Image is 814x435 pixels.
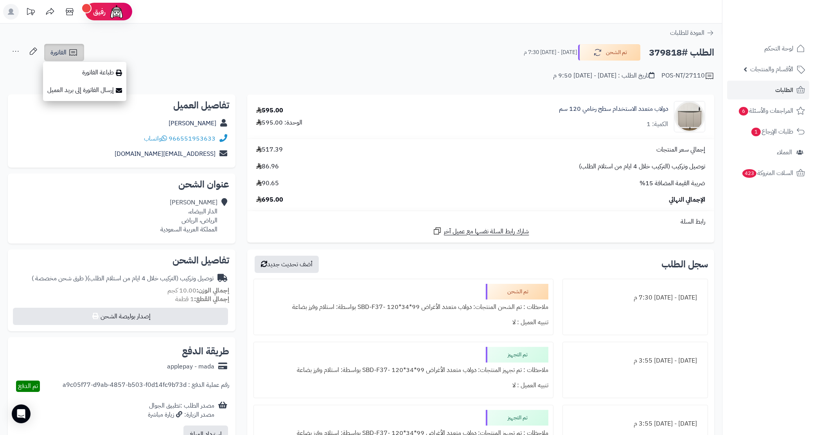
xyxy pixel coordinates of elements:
[742,168,793,179] span: السلات المتروكة
[579,162,705,171] span: توصيل وتركيب (التركيب خلال 4 ايام من استلام الطلب)
[764,43,793,54] span: لوحة التحكم
[739,107,748,116] span: 6
[524,49,577,56] small: [DATE] - [DATE] 7:30 م
[649,45,714,61] h2: الطلب #379818
[559,105,668,114] a: دولاب متعدد الاستخدام سطح رخامي 120 سم
[18,381,38,391] span: تم الدفع
[727,122,809,141] a: طلبات الإرجاع1
[167,362,214,371] div: applepay - mada
[256,195,283,204] span: 695.00
[250,217,711,226] div: رابط السلة
[259,315,548,330] div: تنبيه العميل : لا
[777,147,792,158] span: العملاء
[256,179,279,188] span: 90.65
[727,39,809,58] a: لوحة التحكم
[259,378,548,393] div: تنبيه العميل : لا
[182,347,229,356] h2: طريقة الدفع
[44,44,84,61] a: الفاتورة
[148,401,214,419] div: مصدر الطلب :تطبيق الجوال
[259,300,548,315] div: ملاحظات : تم الشحن المنتجات: دولاب متعدد الأغراض 99*34*120 -SBD-F37 بواسطة: استلام وفرز بضاعة
[486,284,548,300] div: تم الشحن
[43,64,126,81] a: طباعة الفاتورة
[14,256,229,265] h2: تفاصيل الشحن
[727,101,809,120] a: المراجعات والأسئلة6
[647,120,668,129] div: الكمية: 1
[727,81,809,99] a: الطلبات
[661,260,708,269] h3: سجل الطلب
[256,106,283,115] div: 595.00
[568,290,703,305] div: [DATE] - [DATE] 7:30 م
[169,119,216,128] a: [PERSON_NAME]
[738,105,793,116] span: المراجعات والأسئلة
[578,44,641,61] button: تم الشحن
[670,28,714,38] a: العودة للطلبات
[750,64,793,75] span: الأقسام والمنتجات
[751,126,793,137] span: طلبات الإرجاع
[775,85,793,96] span: الطلبات
[553,71,654,80] div: تاريخ الطلب : [DATE] - [DATE] 9:50 م
[32,274,214,283] div: توصيل وتركيب (التركيب خلال 4 ايام من استلام الطلب)
[169,134,216,143] a: 966551953633
[13,308,228,325] button: إصدار بوليصة الشحن
[568,353,703,368] div: [DATE] - [DATE] 3:55 م
[259,363,548,378] div: ملاحظات : تم تجهيز المنتجات: دولاب متعدد الأغراض 99*34*120 -SBD-F37 بواسطة: استلام وفرز بضاعة
[486,410,548,426] div: تم التجهيز
[656,145,705,154] span: إجمالي سعر المنتجات
[640,179,705,188] span: ضريبة القيمة المضافة 15%
[21,4,40,22] a: تحديثات المنصة
[661,71,714,81] div: POS-NT/27110
[568,416,703,431] div: [DATE] - [DATE] 3:55 م
[32,274,87,283] span: ( طرق شحن مخصصة )
[433,226,529,236] a: شارك رابط السلة نفسها مع عميل آخر
[669,195,705,204] span: الإجمالي النهائي
[486,347,548,363] div: تم التجهيز
[256,118,302,127] div: الوحدة: 595.00
[761,21,807,38] img: logo-2.png
[674,101,705,132] img: 1758198199-1-90x90.jpg
[670,28,704,38] span: العودة للطلبات
[63,381,229,392] div: رقم عملية الدفع : a9c05f77-d9ab-4857-b503-f0d14fc9b73d
[175,294,229,304] small: 1 قطعة
[109,4,124,20] img: ai-face.png
[196,286,229,295] strong: إجمالي الوزن:
[93,7,106,16] span: رفيق
[167,286,229,295] small: 10.00 كجم
[742,169,756,178] span: 423
[12,404,31,423] div: Open Intercom Messenger
[256,162,279,171] span: 86.96
[194,294,229,304] strong: إجمالي القطع:
[256,145,283,154] span: 517.39
[148,410,214,419] div: مصدر الزيارة: زيارة مباشرة
[727,164,809,182] a: السلات المتروكة423
[444,227,529,236] span: شارك رابط السلة نفسها مع عميل آخر
[14,101,229,110] h2: تفاصيل العميل
[14,180,229,189] h2: عنوان الشحن
[115,149,216,159] a: [EMAIL_ADDRESS][DOMAIN_NAME]
[43,81,126,99] a: إرسال الفاتورة إلى بريد العميل
[50,48,66,57] span: الفاتورة
[255,256,319,273] button: أضف تحديث جديد
[160,198,217,234] div: [PERSON_NAME] الدار البيضاء، الرياض، الرياض المملكة العربية السعودية
[751,128,761,136] span: 1
[144,134,167,143] a: واتساب
[727,143,809,162] a: العملاء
